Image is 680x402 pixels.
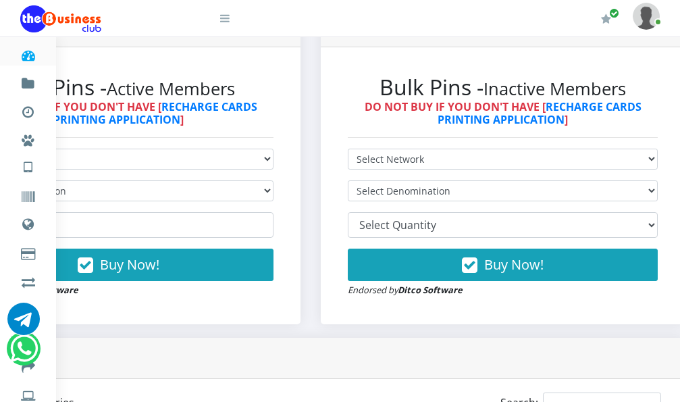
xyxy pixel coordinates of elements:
[20,235,36,268] a: Cable TV, Electricity
[484,255,544,274] span: Buy Now!
[483,77,626,101] small: Inactive Members
[100,255,159,274] span: Buy Now!
[348,74,658,100] h2: Bulk Pins -
[20,149,36,182] a: VTU
[107,77,235,101] small: Active Members
[365,99,642,127] strong: DO NOT BUY IF YOU DON'T HAVE [ ]
[348,249,658,281] button: Buy Now!
[633,3,660,29] img: User
[51,149,164,172] a: Nigerian VTU
[20,205,36,239] a: Data
[10,343,38,365] a: Chat for support
[438,99,642,127] a: RECHARGE CARDS PRINTING APPLICATION
[348,284,463,296] small: Endorsed by
[20,36,36,69] a: Dashboard
[609,8,619,18] span: Renew/Upgrade Subscription
[398,284,463,296] strong: Ditco Software
[20,122,36,154] a: Miscellaneous Payments
[20,93,36,126] a: Transactions
[20,263,36,296] a: Airtime -2- Cash
[20,65,36,97] a: Fund wallet
[51,168,164,191] a: International VTU
[20,5,101,32] img: Logo
[601,14,611,24] i: Renew/Upgrade Subscription
[7,313,40,335] a: Chat for support
[20,178,36,211] a: Vouchers
[53,99,257,127] a: RECHARGE CARDS PRINTING APPLICATION
[20,292,36,324] a: Register a Referral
